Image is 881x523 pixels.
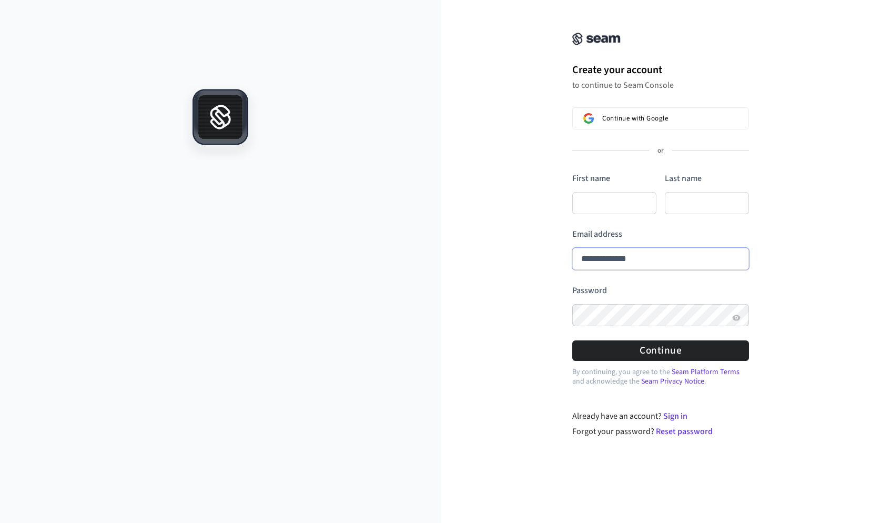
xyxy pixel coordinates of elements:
a: Reset password [656,426,713,437]
img: Sign in with Google [583,113,594,124]
p: By continuing, you agree to the and acknowledge the . [572,367,749,386]
a: Seam Platform Terms [672,367,740,377]
span: Continue with Google [602,114,668,123]
label: Email address [572,228,622,240]
img: Seam Console [572,33,621,45]
button: Show password [730,311,743,324]
button: Continue [572,340,749,361]
label: Password [572,285,607,296]
label: Last name [665,173,702,184]
div: Already have an account? [572,410,750,423]
button: Sign in with GoogleContinue with Google [572,107,749,129]
h1: Create your account [572,62,749,78]
p: or [657,146,664,156]
a: Sign in [663,410,687,422]
label: First name [572,173,610,184]
p: to continue to Seam Console [572,80,749,90]
div: Forgot your password? [572,425,750,438]
a: Seam Privacy Notice [641,376,704,387]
